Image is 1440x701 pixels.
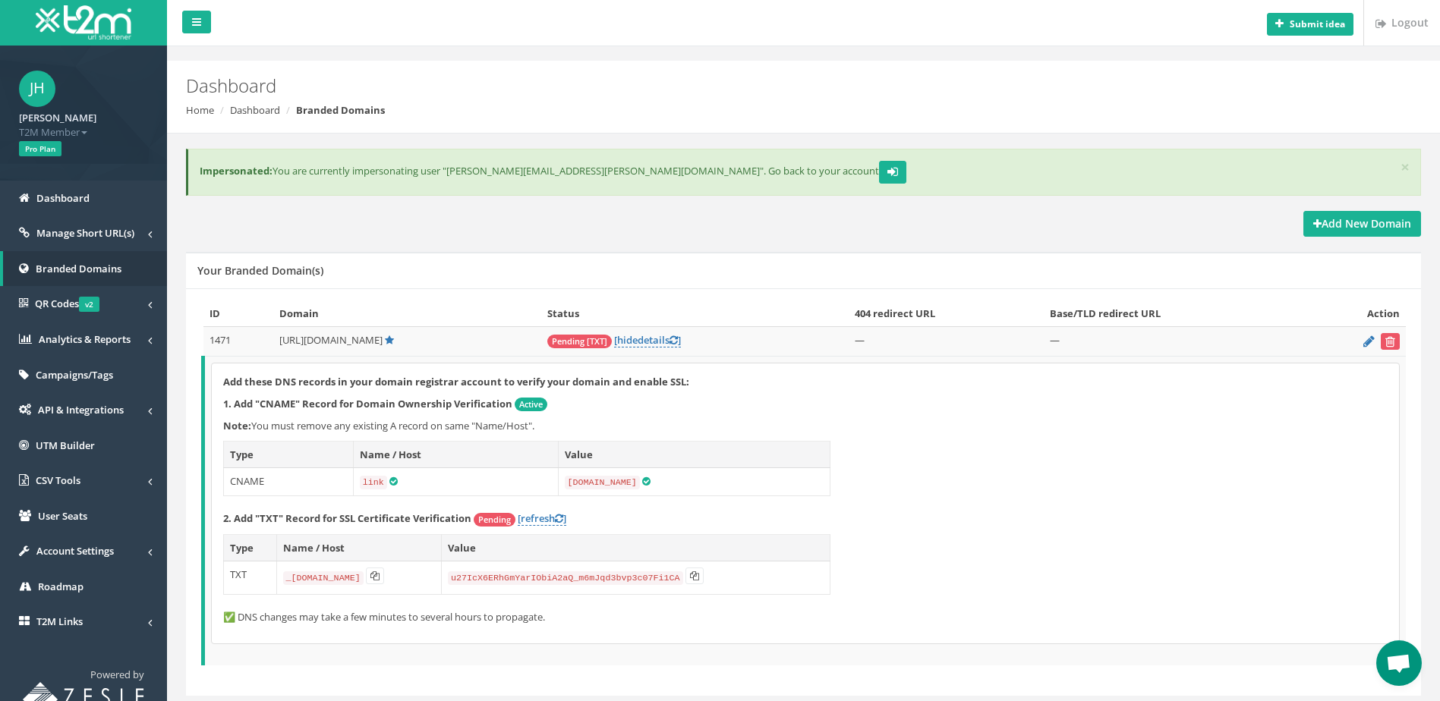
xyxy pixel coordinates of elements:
span: Pending [TXT] [547,335,612,348]
th: Action [1303,300,1406,327]
strong: [PERSON_NAME] [19,111,96,124]
span: Account Settings [36,544,114,558]
th: Domain [273,300,540,327]
a: Home [186,103,214,117]
th: Type [224,534,277,561]
span: Manage Short URL(s) [36,226,134,240]
button: × [1401,159,1410,175]
th: 404 redirect URL [849,300,1044,327]
strong: Branded Domains [296,103,385,117]
code: u27IcX6ERhGmYarIObiA2aQ_m6mJqd3bvp3c07Fi1CA [448,571,683,585]
a: Default [385,333,394,347]
span: API & Integrations [38,403,124,417]
th: Status [541,300,849,327]
span: CSV Tools [36,473,80,487]
button: Submit idea [1267,13,1353,36]
h2: Dashboard [186,76,1212,96]
span: Dashboard [36,191,90,205]
div: You are currently impersonating user "[PERSON_NAME][EMAIL_ADDRESS][PERSON_NAME][DOMAIN_NAME]". Go... [186,149,1421,196]
span: Branded Domains [36,262,121,275]
img: T2M [36,5,131,39]
code: link [360,476,387,489]
th: Name / Host [276,534,441,561]
a: Dashboard [230,103,280,117]
a: Add New Domain [1303,211,1421,237]
span: v2 [79,297,99,312]
span: T2M Member [19,125,148,140]
th: Value [441,534,830,561]
strong: 1. Add "CNAME" Record for Domain Ownership Verification [223,397,512,410]
td: — [1044,327,1303,357]
span: Pending [474,513,515,527]
p: You must remove any existing A record on same "Name/Host". [223,419,1388,433]
span: T2M Links [36,615,83,628]
strong: Add these DNS records in your domain registrar account to verify your domain and enable SSL: [223,375,689,388]
span: hide [617,333,638,347]
a: [hidedetails] [614,333,681,347]
span: Analytics & Reports [39,332,131,346]
td: TXT [224,561,277,595]
td: — [849,327,1044,357]
th: Name / Host [353,441,558,468]
div: Open chat [1376,640,1422,686]
span: Roadmap [38,580,84,593]
b: Submit idea [1290,17,1345,30]
span: Powered by [90,668,144,681]
span: UTM Builder [36,439,95,452]
h5: Your Branded Domain(s) [197,265,323,276]
strong: Add New Domain [1313,216,1411,231]
span: QR Codes [35,297,99,310]
span: User Seats [38,509,87,523]
strong: 2. Add "TXT" Record for SSL Certificate Verification [223,511,471,525]
a: [refresh] [518,511,566,526]
span: Campaigns/Tags [36,368,113,382]
b: Impersonated: [200,164,273,178]
th: Type [224,441,354,468]
th: Base/TLD redirect URL [1044,300,1303,327]
span: [URL][DOMAIN_NAME] [279,333,383,347]
b: Note: [223,419,251,432]
td: CNAME [224,468,354,496]
span: Pro Plan [19,141,61,156]
th: Value [558,441,830,468]
a: [PERSON_NAME] T2M Member [19,107,148,139]
p: ✅ DNS changes may take a few minutes to several hours to propagate. [223,610,1388,624]
th: ID [203,300,274,327]
span: JH [19,71,55,107]
code: [DOMAIN_NAME] [565,476,640,489]
td: 1471 [203,327,274,357]
code: _[DOMAIN_NAME] [283,571,364,585]
span: Active [515,398,547,411]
